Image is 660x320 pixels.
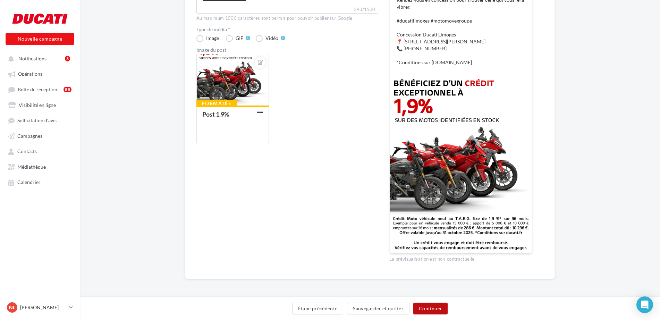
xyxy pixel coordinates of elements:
div: GIF [236,36,243,41]
div: Vidéo [265,36,278,41]
a: Boîte de réception88 [4,83,76,96]
span: Sollicitation d'avis [17,118,57,124]
span: Médiathèque [17,164,46,170]
button: Nouvelle campagne [6,33,74,45]
a: NL [PERSON_NAME] [6,301,74,314]
a: Opérations [4,67,76,80]
div: Post 1.9% [202,110,229,118]
span: Visibilité en ligne [19,102,56,108]
a: Médiathèque [4,160,76,173]
label: 393/1500 [196,6,378,14]
span: Notifications [18,56,46,61]
a: Campagnes [4,129,76,142]
div: Formatée [196,100,237,107]
span: NL [9,304,15,311]
a: Calendrier [4,176,76,188]
span: Boîte de réception [18,86,57,92]
span: Opérations [18,71,42,77]
a: Contacts [4,145,76,157]
button: Continuer [413,303,448,314]
p: [PERSON_NAME] [20,304,66,311]
label: Type de média * [196,27,378,32]
div: Image du post [196,48,378,52]
span: Contacts [17,149,37,154]
span: Calendrier [17,179,41,185]
div: Au maximum 1500 caractères sont permis pour pouvoir publier sur Google [196,15,378,22]
div: 88 [64,87,71,92]
a: Visibilité en ligne [4,99,76,111]
button: Étape précédente [292,303,344,314]
span: Campagnes [17,133,42,139]
div: Image [206,36,219,41]
div: Open Intercom Messenger [636,296,653,313]
div: 3 [65,56,70,61]
div: La prévisualisation est non-contractuelle [389,253,532,262]
button: Sauvegarder et quitter [347,303,409,314]
a: Sollicitation d'avis [4,114,76,126]
button: Notifications 3 [4,52,73,65]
